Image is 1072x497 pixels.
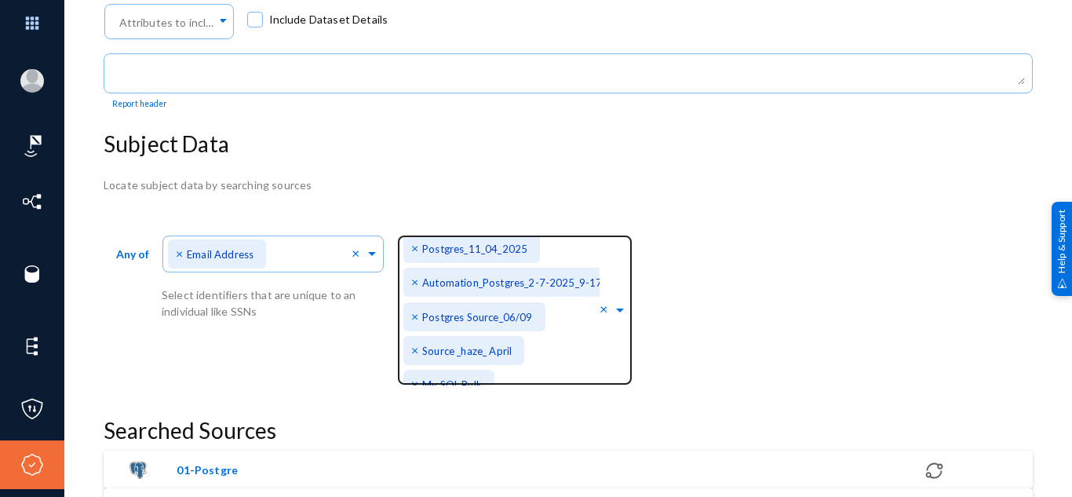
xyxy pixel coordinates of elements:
[422,276,619,289] span: Automation_Postgres_2-7-2025_9-17-11
[20,453,44,477] img: icon-compliance.svg
[116,9,221,37] div: Attributes to include in report...
[924,461,944,481] img: icon-auto.svg
[422,345,512,357] span: Source _haze_ April
[104,131,1033,158] h3: Subject Data
[176,246,187,261] span: ×
[411,342,422,357] span: ×
[104,177,1033,193] div: Locate subject data by searching sources
[20,190,44,214] img: icon-inventory.svg
[422,311,532,323] span: Postgres Source_06/09
[411,376,422,391] span: ×
[104,240,162,281] button: Any of
[129,462,147,479] img: pgsql.png
[352,246,365,262] span: Clear all
[411,240,422,255] span: ×
[411,274,422,289] span: ×
[1052,201,1072,295] div: Help & Support
[177,462,464,478] span: 01-Postgre
[600,301,613,318] span: Clear all
[20,397,44,421] img: icon-policies.svg
[20,334,44,358] img: icon-elements.svg
[20,262,44,286] img: icon-sources.svg
[20,69,44,93] img: blank-profile-picture.png
[20,134,44,158] img: icon-risk-sonar.svg
[187,248,253,261] span: Email Address
[422,243,527,255] span: Postgres_11_04_2025
[1057,278,1067,288] img: help_support.svg
[104,418,1033,444] h3: Searched Sources
[422,378,482,391] span: My SQL Bulk
[411,309,422,323] span: ×
[9,6,56,40] img: app launcher
[116,240,149,269] p: Any of
[162,287,397,320] div: Select identifiers that are unique to an individual like SSNs
[269,8,388,31] span: Include Dataset Details
[112,99,167,109] mat-hint: Report header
